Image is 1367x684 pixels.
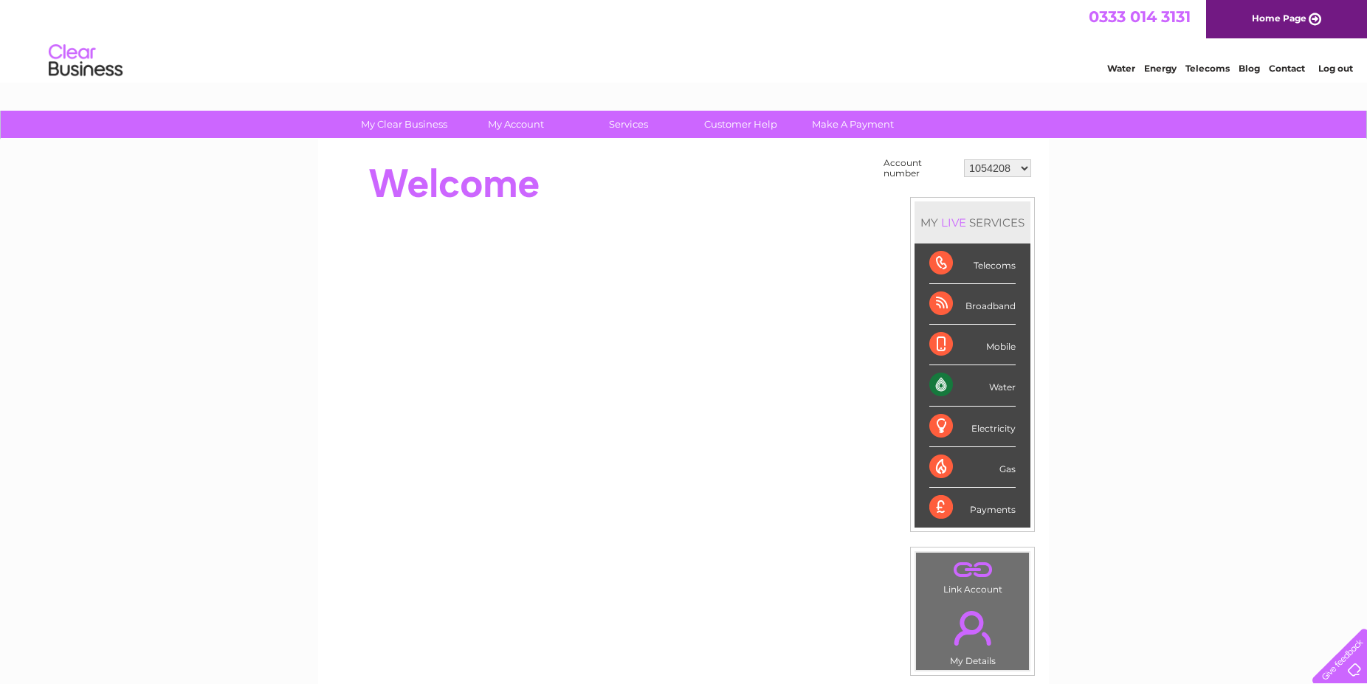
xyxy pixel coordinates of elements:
[938,215,969,229] div: LIVE
[929,284,1016,325] div: Broadband
[929,488,1016,528] div: Payments
[920,602,1025,654] a: .
[929,365,1016,406] div: Water
[680,111,802,138] a: Customer Help
[1185,63,1230,74] a: Telecoms
[1269,63,1305,74] a: Contact
[455,111,577,138] a: My Account
[792,111,914,138] a: Make A Payment
[343,111,465,138] a: My Clear Business
[48,38,123,83] img: logo.png
[929,407,1016,447] div: Electricity
[1107,63,1135,74] a: Water
[1239,63,1260,74] a: Blog
[915,598,1030,671] td: My Details
[929,243,1016,284] div: Telecoms
[920,556,1025,582] a: .
[915,552,1030,598] td: Link Account
[880,154,960,182] td: Account number
[929,447,1016,488] div: Gas
[568,111,689,138] a: Services
[1318,63,1353,74] a: Log out
[915,201,1030,243] div: MY SERVICES
[1089,7,1191,26] a: 0333 014 3131
[1144,63,1177,74] a: Energy
[336,8,1033,72] div: Clear Business is a trading name of Verastar Limited (registered in [GEOGRAPHIC_DATA] No. 3667643...
[929,325,1016,365] div: Mobile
